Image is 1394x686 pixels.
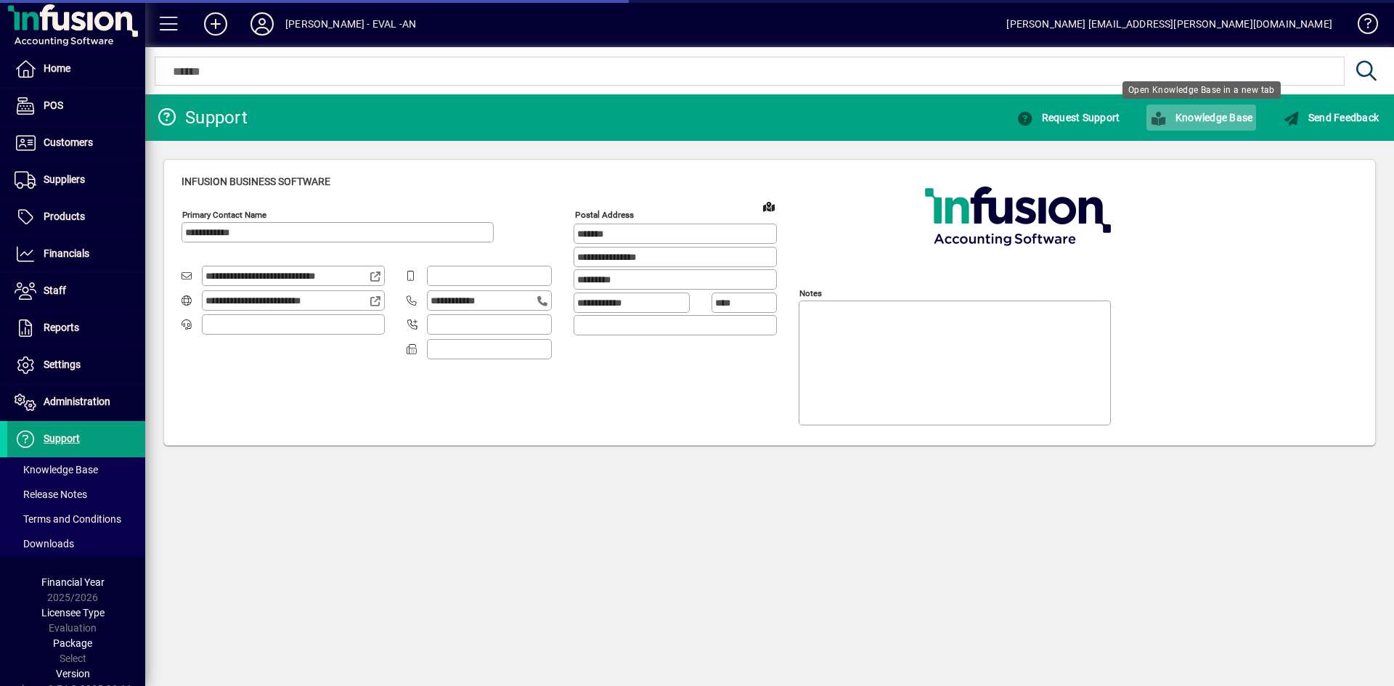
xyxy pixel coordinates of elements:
[56,668,90,679] span: Version
[239,11,285,37] button: Profile
[7,236,145,272] a: Financials
[7,125,145,161] a: Customers
[41,607,105,618] span: Licensee Type
[7,507,145,531] a: Terms and Conditions
[15,513,121,525] span: Terms and Conditions
[7,310,145,346] a: Reports
[44,173,85,185] span: Suppliers
[41,576,105,588] span: Financial Year
[7,531,145,556] a: Downloads
[7,273,145,309] a: Staff
[44,433,80,444] span: Support
[44,248,89,259] span: Financials
[44,359,81,370] span: Settings
[7,482,145,507] a: Release Notes
[1279,105,1382,131] button: Send Feedback
[7,51,145,87] a: Home
[7,199,145,235] a: Products
[7,162,145,198] a: Suppliers
[1013,105,1123,131] button: Request Support
[1283,112,1379,123] span: Send Feedback
[1150,112,1252,123] span: Knowledge Base
[15,489,87,500] span: Release Notes
[44,99,63,111] span: POS
[1122,81,1281,99] div: Open Knowledge Base in a new tab
[156,106,248,129] div: Support
[757,195,780,218] a: View on map
[44,62,70,74] span: Home
[7,88,145,124] a: POS
[15,464,98,475] span: Knowledge Base
[799,288,822,298] mat-label: Notes
[44,136,93,148] span: Customers
[44,211,85,222] span: Products
[1347,3,1376,50] a: Knowledge Base
[182,176,330,187] span: Infusion Business Software
[7,384,145,420] a: Administration
[1006,12,1332,36] div: [PERSON_NAME] [EMAIL_ADDRESS][PERSON_NAME][DOMAIN_NAME]
[53,637,92,649] span: Package
[44,285,66,296] span: Staff
[182,210,266,220] mat-label: Primary Contact Name
[7,347,145,383] a: Settings
[192,11,239,37] button: Add
[15,538,74,550] span: Downloads
[1016,112,1120,123] span: Request Support
[7,457,145,482] a: Knowledge Base
[1146,105,1256,131] button: Knowledge Base
[44,396,110,407] span: Administration
[1135,105,1268,131] a: Knowledge Base
[285,12,416,36] div: [PERSON_NAME] - EVAL -AN
[44,322,79,333] span: Reports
